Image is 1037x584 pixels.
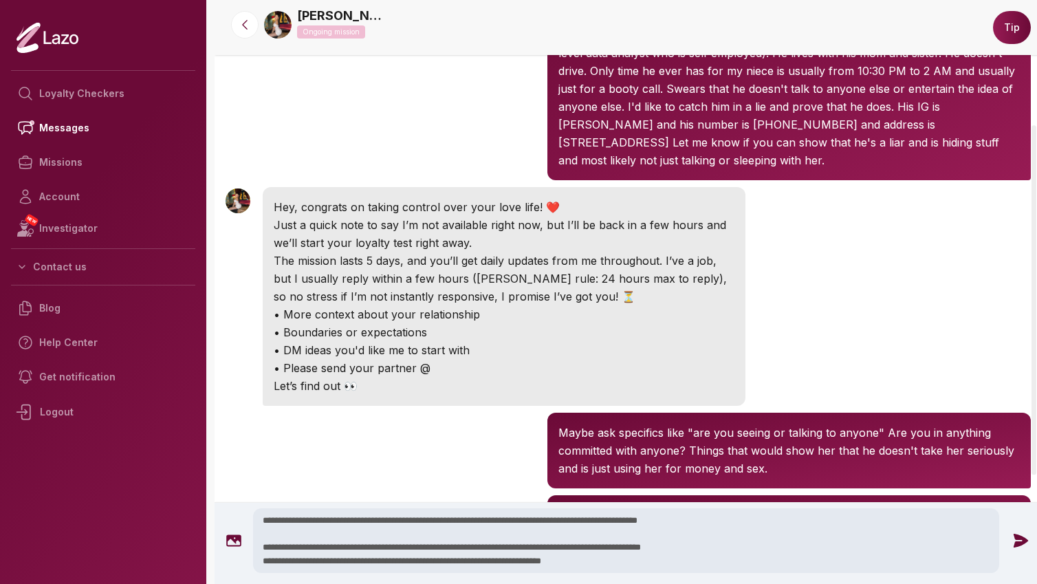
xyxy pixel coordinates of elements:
[11,325,195,360] a: Help Center
[274,341,734,359] p: • DM ideas you'd like me to start with
[993,11,1031,44] button: Tip
[11,214,195,243] a: NEWInvestigator
[297,25,365,39] p: Ongoing mission
[11,360,195,394] a: Get notification
[11,180,195,214] a: Account
[274,198,734,216] p: Hey, congrats on taking control over your love life! ❤️
[24,213,39,227] span: NEW
[558,424,1019,477] p: Maybe ask specifics like "are you seeing or talking to anyone" Are you in anything committed with...
[274,323,734,341] p: • Boundaries or expectations
[11,291,195,325] a: Blog
[274,216,734,252] p: Just a quick note to say I’m not available right now, but I’ll be back in a few hours and we’ll s...
[274,377,734,395] p: Let’s find out 👀
[11,76,195,111] a: Loyalty Checkers
[297,6,386,25] a: [PERSON_NAME]
[264,11,292,39] img: 53ea768d-6708-4c09-8be7-ba74ddaa1210
[274,359,734,377] p: • Please send your partner @
[11,111,195,145] a: Messages
[226,188,250,213] img: User avatar
[11,394,195,430] div: Logout
[11,145,195,180] a: Missions
[274,305,734,323] p: • More context about your relationship
[274,252,734,305] p: The mission lasts 5 days, and you’ll get daily updates from me throughout. I’ve a job, but I usua...
[11,255,195,279] button: Contact us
